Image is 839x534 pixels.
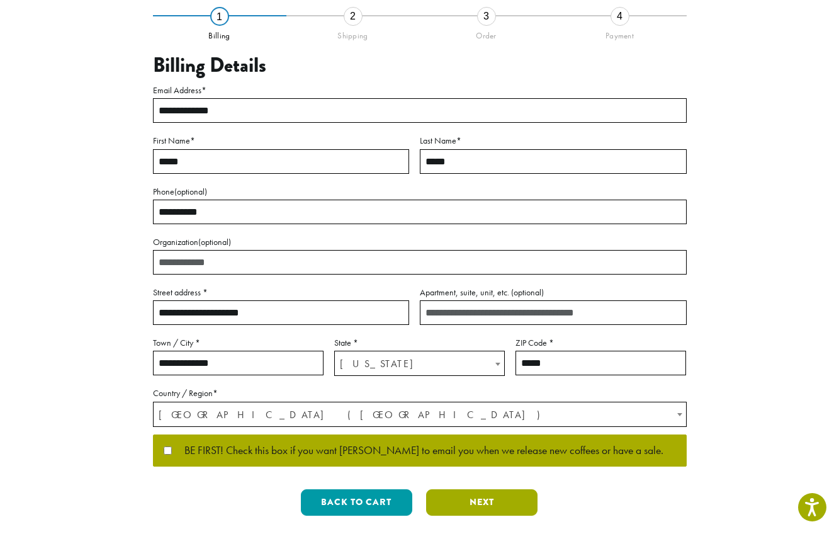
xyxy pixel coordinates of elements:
div: 3 [477,7,496,26]
button: Back to cart [301,489,412,516]
h3: Billing Details [153,54,687,77]
label: First Name [153,133,409,149]
label: ZIP Code [515,335,686,351]
span: Idaho [335,351,504,376]
label: Organization [153,234,687,250]
div: 4 [611,7,629,26]
div: Billing [153,26,286,41]
div: 1 [210,7,229,26]
label: State [334,335,505,351]
div: Payment [553,26,687,41]
span: United States (US) [154,402,686,427]
span: (optional) [174,186,207,197]
label: Email Address [153,82,687,98]
label: Last Name [420,133,687,149]
input: BE FIRST! Check this box if you want [PERSON_NAME] to email you when we release new coffees or ha... [164,446,172,455]
label: Street address [153,285,409,300]
span: Country / Region [153,402,687,427]
span: State [334,351,505,376]
span: BE FIRST! Check this box if you want [PERSON_NAME] to email you when we release new coffees or ha... [172,445,663,457]
span: (optional) [198,236,231,247]
label: Town / City [153,335,324,351]
div: Order [420,26,553,41]
label: Apartment, suite, unit, etc. [420,285,687,300]
div: 2 [344,7,363,26]
span: (optional) [511,287,544,298]
button: Next [426,489,538,516]
div: Shipping [286,26,420,41]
